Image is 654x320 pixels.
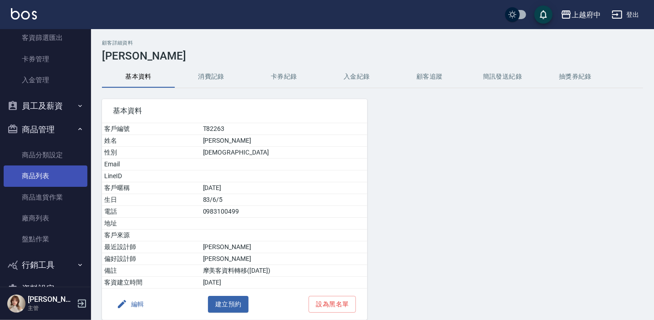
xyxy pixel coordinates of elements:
button: 簡訊發送紀錄 [466,66,539,88]
button: 顧客追蹤 [393,66,466,88]
button: 入金紀錄 [320,66,393,88]
button: 消費記錄 [175,66,248,88]
td: 地址 [102,218,201,230]
td: [DEMOGRAPHIC_DATA] [201,147,367,159]
button: 建立預約 [208,296,249,313]
button: 基本資料 [102,66,175,88]
p: 主管 [28,304,74,312]
button: 編輯 [113,296,148,313]
div: 上越府中 [572,9,601,20]
button: 員工及薪資 [4,94,87,118]
h5: [PERSON_NAME] [28,295,74,304]
td: 83/6/5 [201,194,367,206]
td: [PERSON_NAME] [201,135,367,147]
h2: 顧客詳細資料 [102,40,643,46]
a: 商品分類設定 [4,145,87,165]
button: 登出 [608,6,643,23]
span: 基本資料 [113,106,356,115]
img: Person [7,295,25,313]
a: 商品進貨作業 [4,187,87,208]
td: 性別 [102,147,201,159]
a: 卡券管理 [4,49,87,70]
td: 最近設計師 [102,241,201,253]
td: [PERSON_NAME] [201,253,367,265]
td: [DATE] [201,182,367,194]
button: save [534,5,553,24]
button: 上越府中 [557,5,604,24]
td: 客戶編號 [102,123,201,135]
button: 設為黑名單 [309,296,356,313]
button: 商品管理 [4,118,87,141]
img: Logo [11,8,37,20]
td: 客戶來源 [102,230,201,241]
a: 盤點作業 [4,229,87,250]
td: [PERSON_NAME] [201,241,367,253]
td: [DATE] [201,277,367,289]
a: 廠商列表 [4,208,87,229]
td: 備註 [102,265,201,277]
td: 客戶暱稱 [102,182,201,194]
td: 0983100499 [201,206,367,218]
h3: [PERSON_NAME] [102,50,643,62]
td: T82263 [201,123,367,135]
td: Email [102,159,201,170]
td: 偏好設計師 [102,253,201,265]
button: 資料設定 [4,277,87,300]
td: 摩美客資料轉移([DATE]) [201,265,367,277]
a: 客資篩選匯出 [4,27,87,48]
a: 入金管理 [4,70,87,90]
td: 生日 [102,194,201,206]
td: 姓名 [102,135,201,147]
button: 卡券紀錄 [248,66,320,88]
td: 客資建立時間 [102,277,201,289]
td: 電話 [102,206,201,218]
a: 商品列表 [4,165,87,186]
td: LineID [102,170,201,182]
button: 行銷工具 [4,253,87,277]
button: 抽獎券紀錄 [539,66,612,88]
